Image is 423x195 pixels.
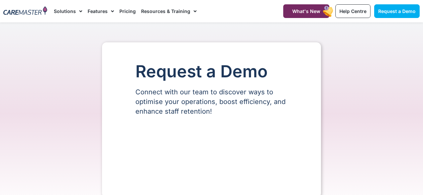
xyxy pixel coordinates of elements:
iframe: Form 0 [135,128,288,178]
span: Help Centre [339,8,366,14]
span: What's New [292,8,320,14]
a: Request a Demo [374,4,420,18]
a: What's New [283,4,329,18]
h1: Request a Demo [135,62,288,81]
img: CareMaster Logo [3,6,47,16]
p: Connect with our team to discover ways to optimise your operations, boost efficiency, and enhance... [135,87,288,116]
a: Help Centre [335,4,371,18]
span: Request a Demo [378,8,416,14]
